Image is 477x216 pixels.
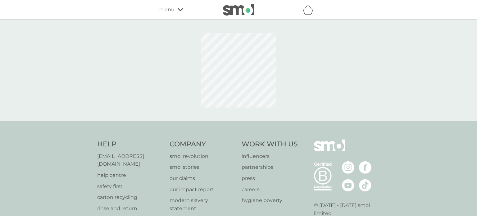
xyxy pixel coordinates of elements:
[170,174,236,182] a: our claims
[242,140,298,149] h4: Work With Us
[97,140,163,149] h4: Help
[159,6,175,14] span: menu
[97,171,163,179] a: help centre
[242,186,298,194] a: careers
[302,3,318,16] div: basket
[97,193,163,201] a: carton recycling
[242,163,298,171] a: partnerships
[242,174,298,182] a: press
[359,161,371,174] img: visit the smol Facebook page
[170,196,236,212] a: modern slavery statement
[97,152,163,168] a: [EMAIL_ADDRESS][DOMAIN_NAME]
[170,152,236,160] a: smol revolution
[170,163,236,171] a: smol stories
[342,161,354,174] img: visit the smol Instagram page
[97,205,163,213] a: rinse and return
[170,186,236,194] a: our impact report
[342,179,354,191] img: visit the smol Youtube page
[170,140,236,149] h4: Company
[314,140,345,161] img: smol
[359,179,371,191] img: visit the smol Tiktok page
[242,152,298,160] a: influencers
[97,182,163,191] a: safety first
[223,4,254,16] img: smol
[242,196,298,205] a: hygiene poverty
